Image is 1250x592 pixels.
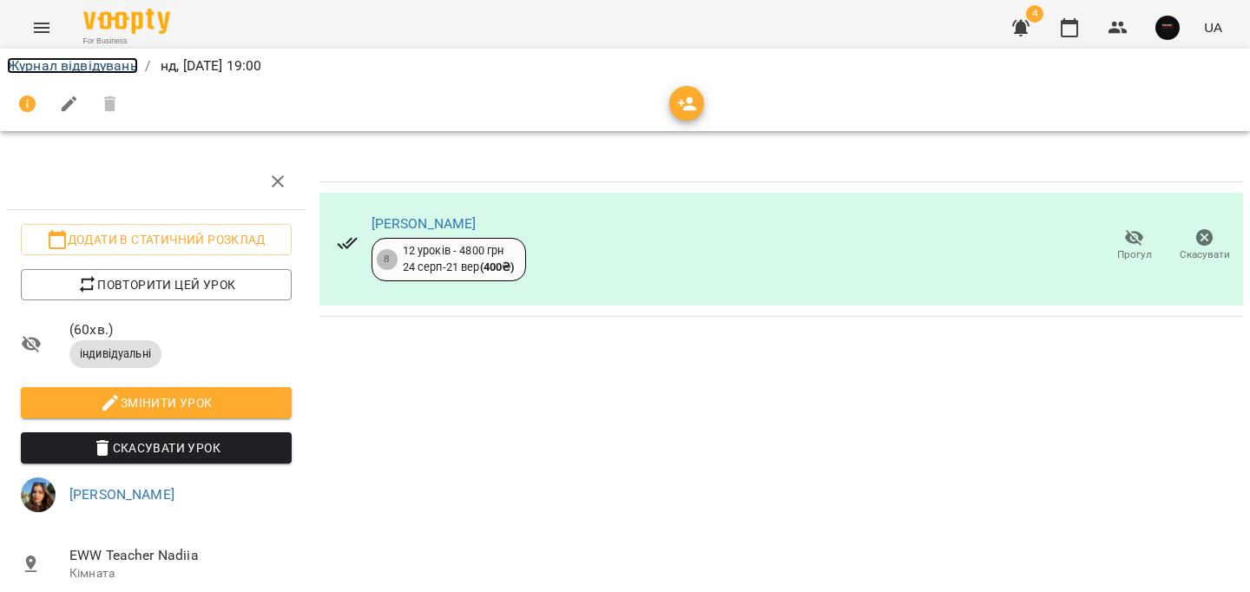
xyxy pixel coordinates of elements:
button: UA [1197,11,1229,43]
span: Прогул [1117,247,1152,262]
img: Voopty Logo [83,9,170,34]
nav: breadcrumb [7,56,1243,76]
span: Додати в статичний розклад [35,229,278,250]
li: / [145,56,150,76]
button: Menu [21,7,62,49]
span: For Business [83,36,170,47]
button: Додати в статичний розклад [21,224,292,255]
button: Змінити урок [21,387,292,418]
p: нд, [DATE] 19:00 [157,56,262,76]
span: Скасувати Урок [35,437,278,458]
span: Змінити урок [35,392,278,413]
button: Прогул [1099,221,1169,270]
b: ( 400 ₴ ) [480,260,515,273]
span: ( 60 хв. ) [69,319,292,340]
a: [PERSON_NAME] [372,215,477,232]
span: EWW Teacher Nadiia [69,545,292,566]
span: UA [1204,18,1222,36]
p: Кімната [69,565,292,582]
button: Повторити цей урок [21,269,292,300]
span: Скасувати [1180,247,1230,262]
img: 5eed76f7bd5af536b626cea829a37ad3.jpg [1155,16,1180,40]
span: 4 [1026,5,1043,23]
div: 12 уроків - 4800 грн 24 серп - 21 вер [403,243,515,275]
img: 11d839d777b43516e4e2c1a6df0945d0.jpeg [21,477,56,512]
a: [PERSON_NAME] [69,486,174,503]
span: Повторити цей урок [35,274,278,295]
span: індивідуальні [69,346,161,362]
a: Журнал відвідувань [7,57,138,74]
button: Скасувати [1169,221,1240,270]
div: 8 [377,249,398,270]
button: Скасувати Урок [21,432,292,464]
